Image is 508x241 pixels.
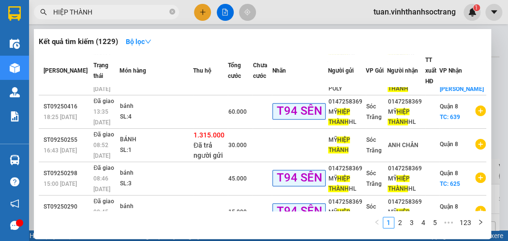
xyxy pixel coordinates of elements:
[44,168,90,179] div: ST09250298
[93,165,114,171] span: Đã giao
[366,68,384,75] span: VP Gửi
[374,219,380,225] span: left
[328,107,365,127] div: MỸ HL
[387,68,418,75] span: Người nhận
[328,164,365,174] div: 0147258369
[193,68,211,75] span: Thu hộ
[93,62,108,80] span: Trạng thái
[366,170,382,187] span: Sóc Trăng
[93,198,114,205] span: Đã giao
[328,68,353,75] span: Người gửi
[388,75,408,92] span: HIỆP THÀNH
[10,155,20,165] img: warehouse-icon
[328,207,365,227] div: MỸ HL
[228,142,247,149] span: 30.000
[328,174,365,194] div: MỸ HL
[120,179,193,189] div: SL: 3
[10,177,19,186] span: question-circle
[272,170,326,186] span: T94 SÊN
[328,175,350,192] span: HIỆP THÀNH
[120,68,146,75] span: Món hàng
[371,217,383,228] li: Previous Page
[440,114,460,120] span: TC: 639
[328,97,365,107] div: 0147258369
[10,111,20,121] img: solution-icon
[44,68,88,75] span: [PERSON_NAME]
[388,197,424,207] div: 0147258369
[440,203,458,210] span: Quận 8
[430,217,440,228] a: 5
[228,175,247,182] span: 45.000
[253,62,267,80] span: Chưa cước
[40,9,47,15] span: search
[145,38,151,45] span: down
[44,135,90,145] div: ST09250255
[475,172,486,183] span: plus-circle
[53,7,167,17] input: Tìm tên, số ĐT hoặc mã đơn
[388,107,424,127] div: MỸ HL
[328,135,365,155] div: MỸ
[439,68,462,75] span: VP Nhận
[120,135,193,145] div: BÁNH
[93,142,110,159] span: 08:52 [DATE]
[388,164,424,174] div: 0147258369
[440,103,458,110] span: Quận 8
[441,217,456,228] span: •••
[228,209,247,215] span: 15.000
[441,217,456,228] li: Next 5 Pages
[120,112,193,122] div: SL: 4
[120,101,193,112] div: bánh
[366,203,382,221] span: Sóc Trăng
[383,217,394,228] a: 1
[44,102,90,112] div: ST09250416
[44,202,90,212] div: ST09250290
[39,37,118,47] h3: Kết quả tìm kiếm ( 1229 )
[10,87,20,97] img: warehouse-icon
[120,145,193,156] div: SL: 1
[44,147,77,154] span: 16:43 [DATE]
[120,201,193,212] div: bánh
[366,103,382,120] span: Sóc Trăng
[395,217,405,228] a: 2
[93,108,110,126] span: 13:35 [DATE]
[371,217,383,228] button: left
[328,108,350,125] span: HIỆP THÀNH
[44,114,77,120] span: 18:25 [DATE]
[456,217,475,228] li: 123
[475,206,486,216] span: plus-circle
[425,57,436,85] span: TT xuất HĐ
[93,131,114,138] span: Đã giao
[475,217,486,228] li: Next Page
[272,103,326,119] span: T94 SÊN
[388,140,424,151] div: ANH CHÂN
[169,9,175,15] span: close-circle
[388,174,424,194] div: MỸ HL
[440,181,460,187] span: TC: 625
[406,217,417,228] a: 3
[93,175,110,193] span: 08:46 [DATE]
[10,63,20,73] img: warehouse-icon
[10,199,19,208] span: notification
[118,34,159,49] button: Bộ lọcdown
[388,207,424,227] div: MỸ HL
[169,8,175,17] span: close-circle
[388,108,409,125] span: HIỆP THÀNH
[93,209,110,226] span: 08:45 [DATE]
[366,136,382,154] span: Sóc Trăng
[388,175,409,192] span: HIỆP THÀNH
[394,217,406,228] li: 2
[383,217,394,228] li: 1
[475,217,486,228] button: right
[93,98,114,105] span: Đã giao
[194,141,223,159] span: Đã trả người gửi
[478,219,483,225] span: right
[272,203,326,219] span: T94 SÊN
[126,38,151,45] strong: Bộ lọc
[10,221,19,230] span: message
[388,209,409,226] span: HIỆP THÀNH
[475,139,486,150] span: plus-circle
[228,108,247,115] span: 60.000
[8,6,21,21] img: logo-vxr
